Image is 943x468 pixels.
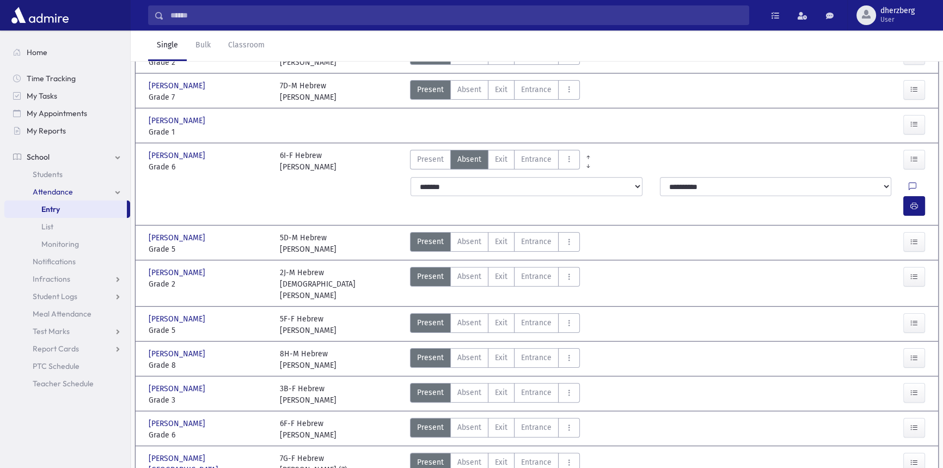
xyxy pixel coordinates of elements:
span: Exit [495,352,507,363]
a: Teacher Schedule [4,375,130,392]
span: Entrance [521,352,552,363]
span: Report Cards [33,344,79,354]
span: Present [417,317,444,329]
span: Absent [457,387,481,398]
div: AttTypes [410,418,580,441]
span: Grade 6 [149,161,269,173]
a: Infractions [4,270,130,288]
div: AttTypes [410,348,580,371]
span: Present [417,271,444,282]
span: Grade 2 [149,278,269,290]
span: Entrance [521,387,552,398]
span: My Reports [27,126,66,136]
img: AdmirePro [9,4,71,26]
span: Present [417,84,444,95]
span: Exit [495,84,507,95]
span: PTC Schedule [33,361,79,371]
a: Test Marks [4,323,130,340]
div: AttTypes [410,383,580,406]
span: Student Logs [33,291,77,301]
span: Present [417,154,444,165]
span: Exit [495,422,507,433]
span: Absent [457,422,481,433]
span: Meal Attendance [33,309,91,319]
div: AttTypes [410,80,580,103]
span: Absent [457,271,481,282]
span: Home [27,47,47,57]
span: Attendance [33,187,73,197]
span: Time Tracking [27,74,76,83]
span: Exit [495,236,507,247]
a: Classroom [219,31,273,61]
span: Grade 8 [149,360,269,371]
div: AttTypes [410,313,580,336]
input: Search [164,5,749,25]
span: [PERSON_NAME] [149,267,207,278]
div: 2J-M Hebrew [DEMOGRAPHIC_DATA][PERSON_NAME] [280,267,400,301]
span: Absent [457,84,481,95]
span: Entry [41,204,60,214]
a: Home [4,44,130,61]
div: 5D-M Hebrew [PERSON_NAME] [280,232,336,255]
span: Present [417,236,444,247]
span: Absent [457,154,481,165]
span: Entrance [521,84,552,95]
a: Monitoring [4,235,130,253]
span: List [41,222,53,232]
a: Time Tracking [4,70,130,87]
a: My Reports [4,122,130,139]
span: Grade 2 [149,57,269,68]
span: Absent [457,236,481,247]
div: 3B-F Hebrew [PERSON_NAME] [280,383,336,406]
span: Grade 3 [149,394,269,406]
span: [PERSON_NAME] [149,115,207,126]
span: Grade 6 [149,429,269,441]
a: Entry [4,200,127,218]
a: PTC Schedule [4,357,130,375]
span: [PERSON_NAME] [149,313,207,325]
a: Meal Attendance [4,305,130,323]
a: School [4,148,130,166]
span: Students [33,169,63,179]
span: School [27,152,50,162]
span: Exit [495,387,507,398]
span: [PERSON_NAME] [149,232,207,244]
a: Single [148,31,187,61]
span: Test Marks [33,326,70,336]
span: Absent [457,457,481,468]
span: [PERSON_NAME] [149,383,207,394]
span: dherzberg [880,7,915,15]
div: 5F-F Hebrew [PERSON_NAME] [280,313,336,336]
div: AttTypes [410,232,580,255]
span: My Appointments [27,108,87,118]
span: Grade 5 [149,244,269,255]
span: Entrance [521,236,552,247]
a: Bulk [187,31,219,61]
div: 7D-M Hebrew [PERSON_NAME] [280,80,336,103]
span: [PERSON_NAME] [149,348,207,360]
span: Notifications [33,257,76,266]
span: Teacher Schedule [33,379,94,388]
a: My Appointments [4,105,130,122]
span: [PERSON_NAME] [149,150,207,161]
span: Infractions [33,274,70,284]
span: [PERSON_NAME] [149,80,207,92]
div: 6I-F Hebrew [PERSON_NAME] [280,150,336,173]
span: User [880,15,915,24]
span: Monitoring [41,239,79,249]
span: My Tasks [27,91,57,101]
a: Student Logs [4,288,130,305]
span: Present [417,422,444,433]
span: Grade 1 [149,126,269,138]
span: Entrance [521,154,552,165]
div: 8H-M Hebrew [PERSON_NAME] [280,348,336,371]
span: [PERSON_NAME] [149,418,207,429]
span: Present [417,457,444,468]
span: Absent [457,317,481,329]
a: My Tasks [4,87,130,105]
span: Present [417,387,444,398]
span: Exit [495,271,507,282]
a: Notifications [4,253,130,270]
a: Attendance [4,183,130,200]
span: Exit [495,317,507,329]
